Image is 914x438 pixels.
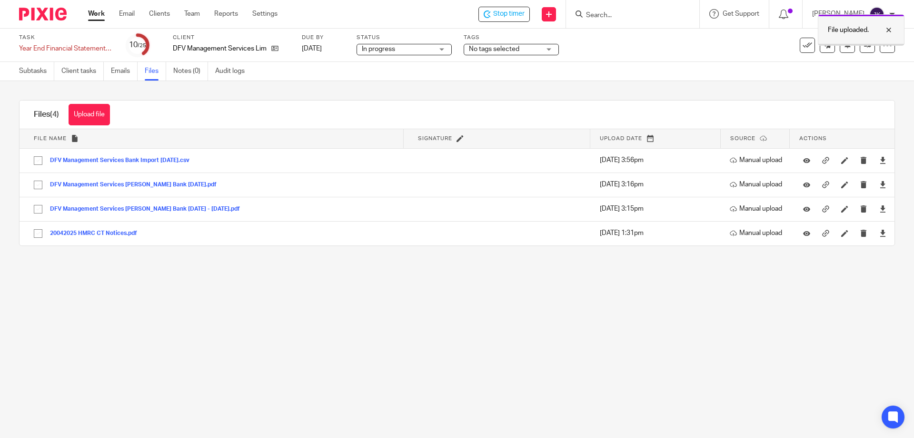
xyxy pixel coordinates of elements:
span: Upload date [600,136,642,141]
div: Domain: [DOMAIN_NAME] [25,25,105,32]
p: Manual upload [730,204,785,214]
span: Source [730,136,755,141]
div: Year End Financial Statements & CT600 - Ltd Company [19,44,114,53]
input: Select [29,176,47,194]
a: Download [879,180,886,189]
div: v 4.0.25 [27,15,47,23]
p: Manual upload [730,180,785,189]
a: Settings [252,9,278,19]
span: No tags selected [469,46,519,52]
a: Emails [111,62,138,81]
a: Clients [149,9,170,19]
img: Pixie [19,8,67,20]
button: DFV Management Services [PERSON_NAME] Bank [DATE] - [DATE].pdf [50,206,247,213]
a: Email [119,9,135,19]
a: Client tasks [61,62,104,81]
img: tab_keywords_by_traffic_grey.svg [95,55,102,63]
div: DFV Management Services Limited - Year End Financial Statements & CT600 - Ltd Company [478,7,530,22]
label: Status [357,34,452,41]
span: (4) [50,111,59,118]
p: Manual upload [730,155,785,165]
a: Download [879,155,886,165]
div: Domain Overview [36,56,85,62]
p: [DATE] 3:15pm [600,204,715,214]
span: Actions [799,136,827,141]
img: logo_orange.svg [15,15,23,23]
a: Work [88,9,105,19]
label: Task [19,34,114,41]
div: Year End Financial Statements &amp; CT600 - Ltd Company [19,44,114,53]
img: website_grey.svg [15,25,23,32]
a: Files [145,62,166,81]
button: DFV Management Services Bank Import [DATE].csv [50,157,197,164]
div: Keywords by Traffic [105,56,160,62]
input: Select [29,152,47,170]
span: File name [34,136,67,141]
a: Notes (0) [173,62,208,81]
p: [DATE] 3:16pm [600,180,715,189]
span: In progress [362,46,395,52]
button: 20042025 HMRC CT Notices.pdf [50,230,144,237]
label: Due by [302,34,345,41]
a: Subtasks [19,62,54,81]
img: tab_domain_overview_orange.svg [26,55,33,63]
p: [DATE] 3:56pm [600,155,715,165]
p: DFV Management Services Limited [173,44,267,53]
a: Download [879,204,886,214]
h1: Files [34,110,59,120]
a: Download [879,228,886,238]
label: Client [173,34,290,41]
input: Select [29,224,47,243]
a: Audit logs [215,62,252,81]
p: File uploaded. [828,25,869,35]
p: [DATE] 1:31pm [600,228,715,238]
input: Select [29,200,47,218]
a: Team [184,9,200,19]
span: Signature [418,136,452,141]
button: DFV Management Services [PERSON_NAME] Bank [DATE].pdf [50,182,224,188]
p: Manual upload [730,228,785,238]
div: 10 [129,40,146,51]
span: [DATE] [302,45,322,52]
a: Reports [214,9,238,19]
img: svg%3E [869,7,884,22]
button: Upload file [69,104,110,125]
small: /25 [138,43,146,48]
